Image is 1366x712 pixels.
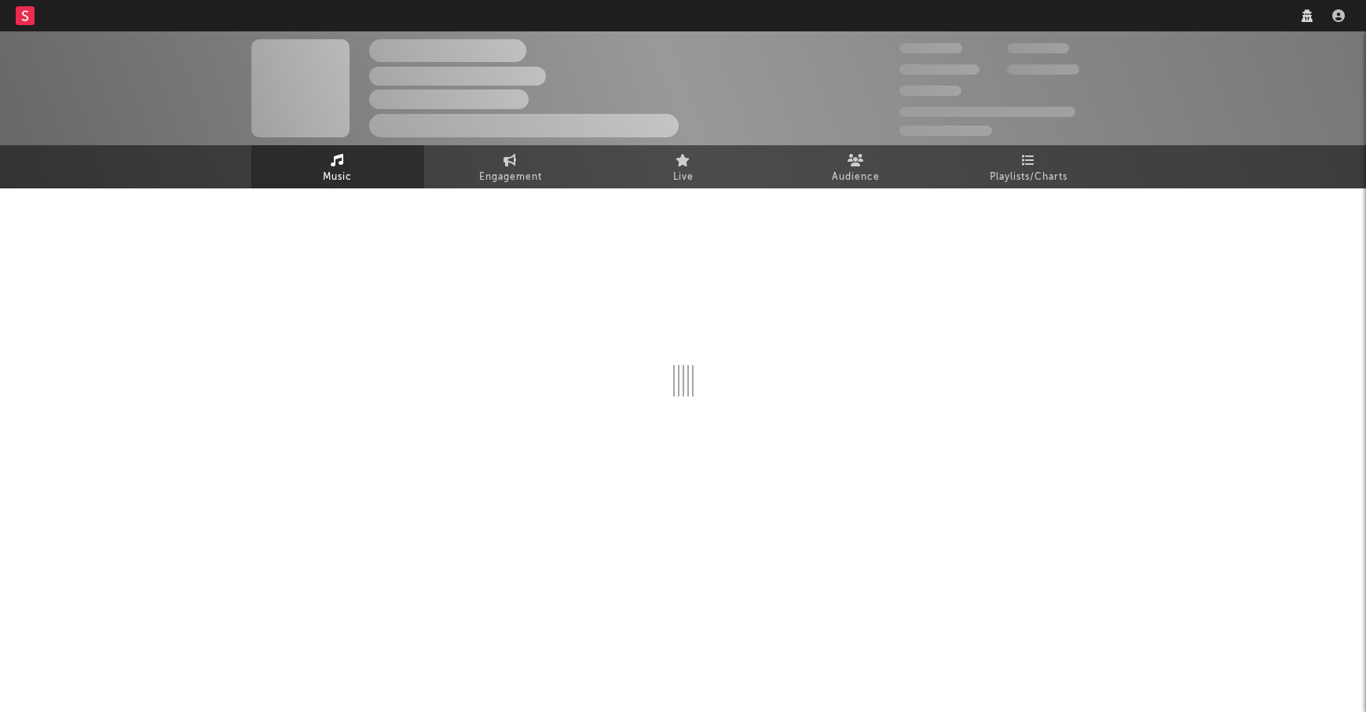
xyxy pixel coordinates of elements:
span: Live [673,168,694,187]
span: Engagement [479,168,542,187]
span: Jump Score: 85.0 [899,126,992,136]
span: Audience [832,168,880,187]
a: Live [597,145,770,188]
a: Music [251,145,424,188]
span: Playlists/Charts [990,168,1068,187]
span: 50,000,000 Monthly Listeners [899,107,1075,117]
a: Audience [770,145,943,188]
span: 300,000 [899,43,962,53]
span: 100,000 [899,86,961,96]
a: Engagement [424,145,597,188]
a: Playlists/Charts [943,145,1115,188]
span: Music [323,168,352,187]
span: 50,000,000 [899,64,980,75]
span: 1,000,000 [1007,64,1079,75]
span: 100,000 [1007,43,1069,53]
